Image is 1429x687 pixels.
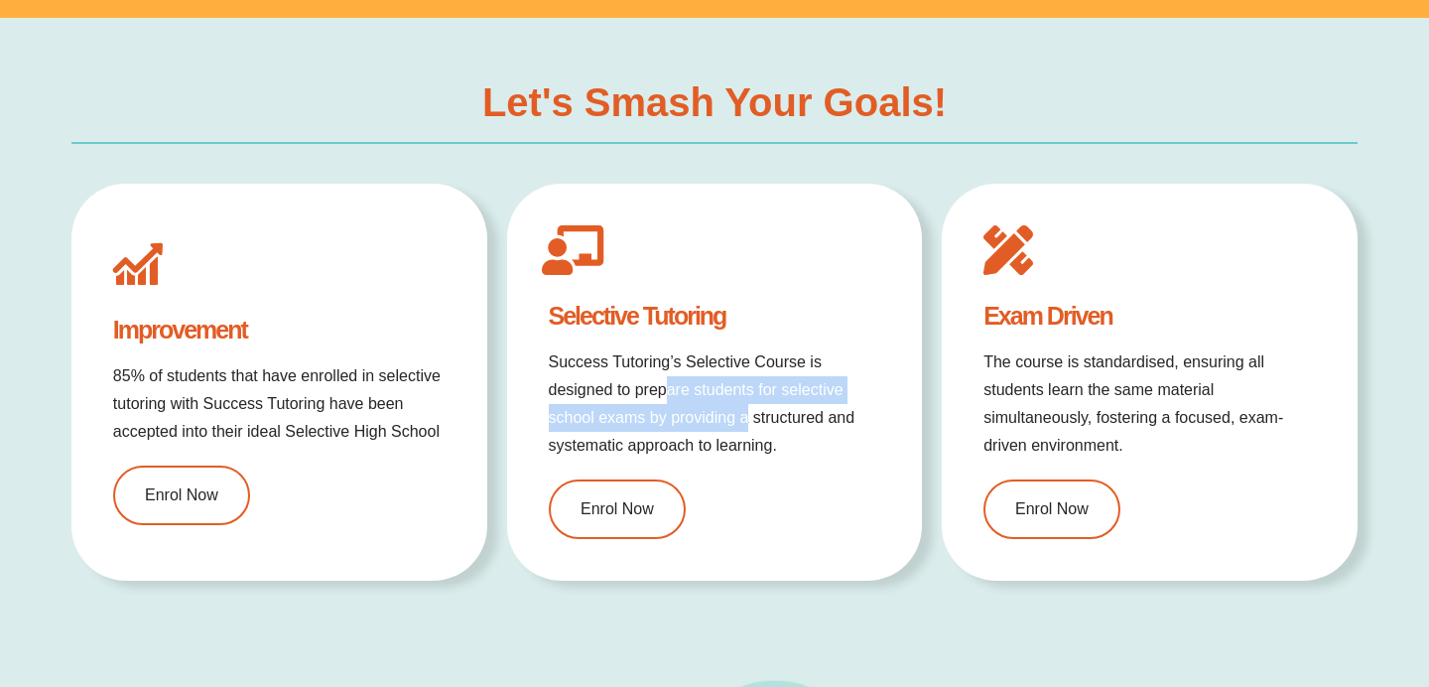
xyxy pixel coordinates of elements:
a: Enrol Now [113,466,250,525]
span: Enrol Now [1015,501,1089,517]
iframe: Chat Widget [1089,463,1429,687]
span: Information Booklet [138,274,578,326]
h4: Exam Driven [983,304,1316,329]
span: Give your child the opportunity of a lifetime [100,349,611,375]
span: Enrol Now [581,501,654,517]
button: Text [506,2,534,30]
button: Draw [534,2,562,30]
span: Enrol Now [145,487,218,503]
a: Enrol Now [983,480,1120,539]
button: Add or edit images [562,2,589,30]
span: The course is standardised, ensuring all students learn the same material simultaneously, fosteri... [983,353,1283,454]
span: of ⁨13⁩ [208,2,245,30]
p: Success Tutoring’s Selective Course is designed to prepare students for selective school exams by... [549,348,881,460]
span: Selective Course [172,208,540,260]
h3: Let's Smash Your Goals! [482,82,947,122]
span: Information Booklet [136,271,576,323]
h4: Improvement [113,318,446,343]
a: Enrol Now [549,480,686,539]
h4: Selective Tutoring [549,304,881,329]
p: 85% of students that have enrolled in selective tutoring with Success Tutoring have been accepted... [113,362,446,446]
